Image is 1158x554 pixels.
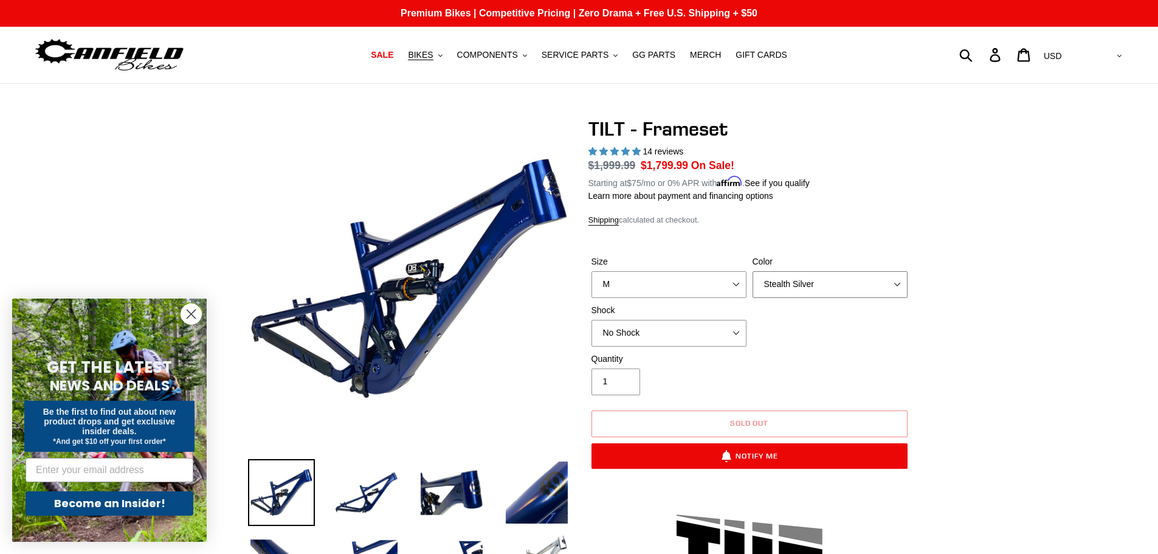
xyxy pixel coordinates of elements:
a: MERCH [684,47,727,63]
label: Size [591,255,746,268]
span: COMPONENTS [457,50,518,60]
span: GET THE LATEST [47,356,172,378]
span: SERVICE PARTS [542,50,608,60]
a: Learn more about payment and financing options [588,191,773,201]
span: GG PARTS [632,50,675,60]
span: Be the first to find out about new product drops and get exclusive insider deals. [43,407,176,436]
input: Enter your email address [26,458,193,482]
span: BIKES [408,50,433,60]
label: Shock [591,304,746,317]
span: *And get $10 off your first order* [53,437,165,446]
input: Search [966,41,997,68]
img: Load image into Gallery viewer, TILT - Frameset [248,459,315,526]
span: 5.00 stars [588,147,643,156]
button: Become an Insider! [26,491,193,516]
span: NEWS AND DEALS [50,376,170,395]
button: SERVICE PARTS [536,47,624,63]
img: Canfield Bikes [33,36,185,74]
div: calculated at checkout. [588,214,911,226]
button: COMPONENTS [451,47,533,63]
button: Close dialog [181,303,202,325]
span: MERCH [690,50,721,60]
a: GIFT CARDS [729,47,793,63]
img: Load image into Gallery viewer, TILT - Frameset [503,459,570,526]
button: Sold out [591,410,908,437]
a: See if you qualify - Learn more about Affirm Financing (opens in modal) [745,178,810,188]
img: Load image into Gallery viewer, TILT - Frameset [333,459,400,526]
span: On Sale! [691,158,734,173]
span: SALE [371,50,393,60]
a: Shipping [588,215,619,226]
button: Notify Me [591,443,908,469]
span: 14 reviews [643,147,683,156]
p: Starting at /mo or 0% APR with . [588,174,810,190]
label: Quantity [591,353,746,365]
h1: TILT - Frameset [588,117,911,140]
span: $1,799.99 [641,159,688,171]
a: GG PARTS [626,47,681,63]
a: SALE [365,47,399,63]
s: $1,999.99 [588,159,636,171]
span: $75 [627,178,641,188]
span: Affirm [717,176,742,187]
span: Sold out [730,418,769,428]
label: Color [753,255,908,268]
img: Load image into Gallery viewer, TILT - Frameset [418,459,485,526]
span: GIFT CARDS [736,50,787,60]
button: BIKES [402,47,448,63]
